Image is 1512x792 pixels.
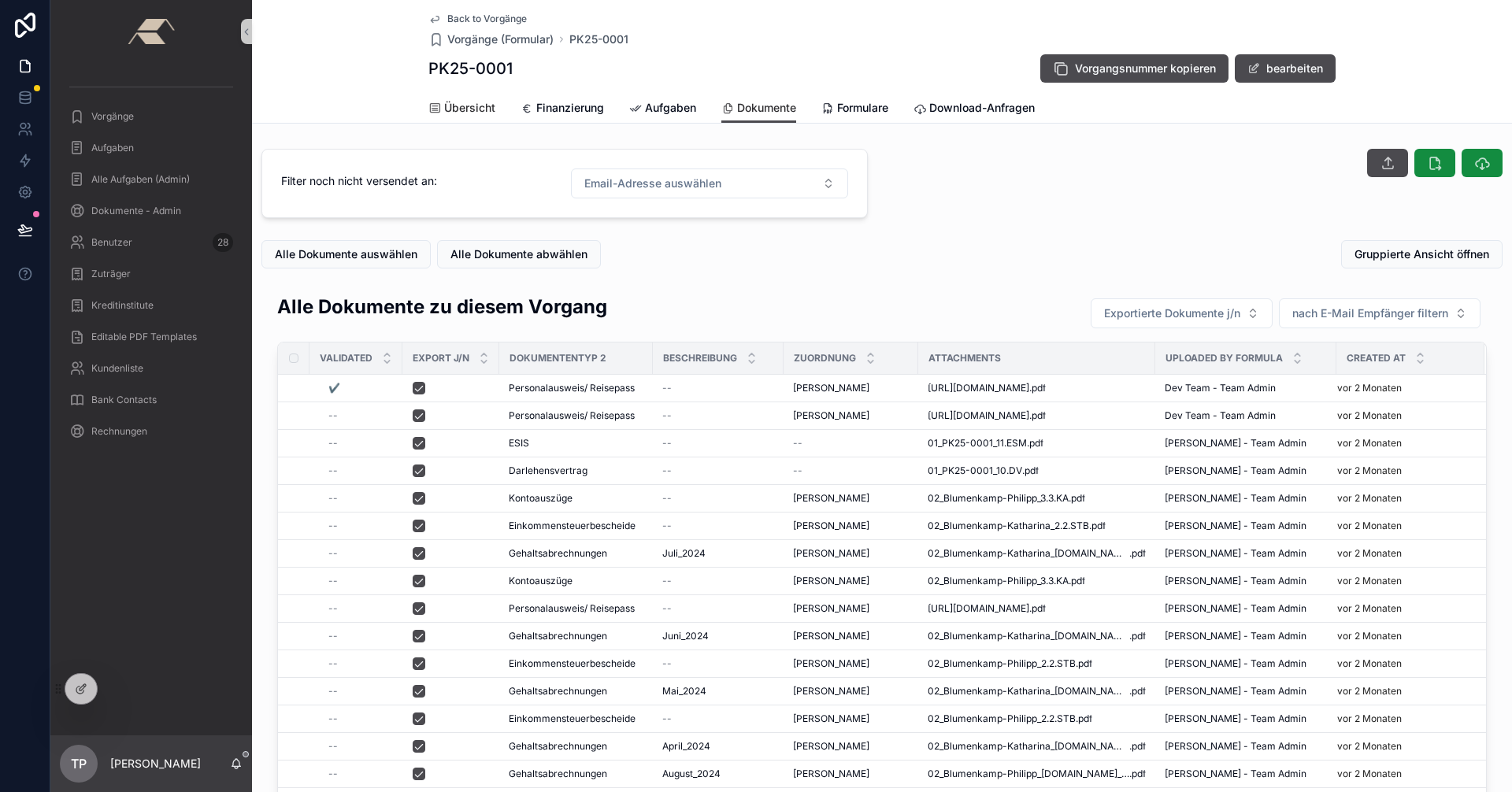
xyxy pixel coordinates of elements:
[662,712,672,725] span: --
[328,464,393,477] a: --
[91,236,132,249] span: Benutzer
[1165,520,1327,532] a: [PERSON_NAME] - Team Admin
[509,740,643,753] a: Gehaltsabrechnungen
[662,685,706,698] span: Mai_2024
[1165,464,1327,477] a: [PERSON_NAME] - Team Admin
[91,173,190,186] span: Alle Aufgaben (Admin)
[91,394,157,406] span: Bank Contacts
[1165,464,1306,477] span: [PERSON_NAME] - Team Admin
[1337,657,1402,670] p: vor 2 Monaten
[629,94,696,125] a: Aufgaben
[662,437,672,450] span: --
[928,740,1129,753] span: 02_Blumenkamp-Katharina_[DOMAIN_NAME]_april_2024
[1337,382,1402,394] p: vor 2 Monaten
[1341,240,1503,268] button: Gruppierte Ansicht öffnen
[928,382,1029,394] span: [URL][DOMAIN_NAME]
[1292,305,1448,321] span: nach E-Mail Empfänger filtern
[509,409,643,422] a: Personalausweis/ Reisepass
[328,657,338,670] span: --
[1165,382,1327,394] a: Dev Team - Team Admin
[793,520,869,532] span: [PERSON_NAME]
[663,352,737,365] span: Beschreibung
[1337,657,1466,670] a: vor 2 Monaten
[793,712,869,725] span: [PERSON_NAME]
[60,323,243,351] a: Editable PDF Templates
[569,31,628,47] span: PK25-0001
[1165,657,1306,670] span: [PERSON_NAME] - Team Admin
[328,740,338,753] span: --
[1165,657,1327,670] a: [PERSON_NAME] - Team Admin
[60,417,243,446] a: Rechnungen
[509,520,643,532] a: Einkommensteuerbescheide
[1337,437,1466,450] a: vor 2 Monaten
[328,492,393,505] a: --
[1165,630,1327,642] a: [PERSON_NAME] - Team Admin
[837,100,888,116] span: Formulare
[1337,630,1402,642] p: vor 2 Monaten
[328,547,393,560] a: --
[1165,547,1327,560] a: [PERSON_NAME] - Team Admin
[928,382,1146,394] a: [URL][DOMAIN_NAME].pdf
[50,63,252,466] div: scrollable content
[509,409,635,422] span: Personalausweis/ Reisepass
[509,520,636,532] span: Einkommensteuerbescheide
[662,575,774,587] a: --
[413,352,469,365] span: Export j/n
[60,260,243,288] a: Zuträger
[60,386,243,414] a: Bank Contacts
[275,246,417,262] span: Alle Dokumente auswählen
[662,464,774,477] a: --
[1091,298,1273,328] button: Select Button
[328,492,338,505] span: --
[928,352,1001,365] span: Attachments
[509,712,643,725] a: Einkommensteuerbescheide
[793,520,909,532] a: [PERSON_NAME]
[509,630,607,642] span: Gehaltsabrechnungen
[328,602,338,615] span: --
[510,352,606,365] span: Dokumententyp 2
[928,409,1146,422] a: [URL][DOMAIN_NAME].pdf
[1129,740,1146,753] span: .pdf
[662,382,774,394] a: --
[428,13,527,25] a: Back to Vorgänge
[1165,492,1306,505] span: [PERSON_NAME] - Team Admin
[1337,437,1402,450] p: vor 2 Monaten
[110,756,201,772] p: [PERSON_NAME]
[1029,382,1046,394] span: .pdf
[509,547,643,560] a: Gehaltsabrechnungen
[1337,740,1466,753] a: vor 2 Monaten
[1165,768,1327,780] a: [PERSON_NAME] - Team Admin
[1027,437,1043,450] span: .pdf
[662,685,774,698] a: Mai_2024
[328,464,338,477] span: --
[1337,520,1466,532] a: vor 2 Monaten
[793,492,909,505] a: [PERSON_NAME]
[1165,409,1276,422] span: Dev Team - Team Admin
[928,657,1146,670] a: 02_Blumenkamp-Philipp_2.2.STB.pdf
[328,657,393,670] a: --
[509,464,643,477] a: Darlehensvertrag
[1029,602,1046,615] span: .pdf
[793,547,869,560] span: [PERSON_NAME]
[328,437,393,450] a: --
[662,630,709,642] span: Juni_2024
[1165,712,1327,725] a: [PERSON_NAME] - Team Admin
[328,740,393,753] a: --
[91,425,147,438] span: Rechnungen
[1337,712,1402,725] p: vor 2 Monaten
[509,382,635,394] span: Personalausweis/ Reisepass
[328,547,338,560] span: --
[281,173,558,189] span: Filter noch nicht versendet an:
[662,740,710,753] span: April_2024
[1337,409,1402,422] p: vor 2 Monaten
[1337,602,1402,615] p: vor 2 Monaten
[662,409,672,422] span: --
[447,31,554,47] span: Vorgänge (Formular)
[509,464,587,477] span: Darlehensvertrag
[328,520,338,532] span: --
[328,685,393,698] a: --
[509,657,636,670] span: Einkommensteuerbescheide
[793,657,909,670] a: [PERSON_NAME]
[793,464,802,477] span: --
[793,685,909,698] a: [PERSON_NAME]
